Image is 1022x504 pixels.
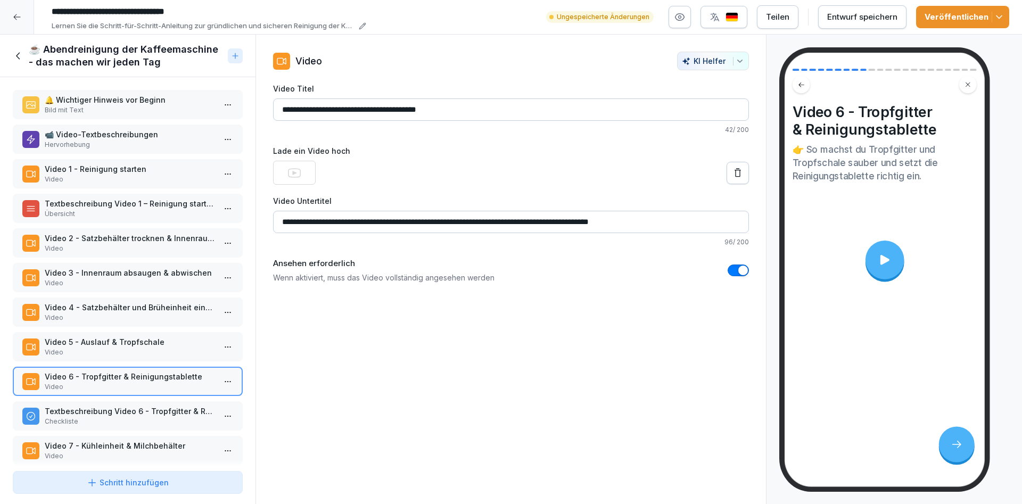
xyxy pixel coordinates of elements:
[45,94,215,105] p: 🔔 Wichtiger Hinweis vor Beginn
[45,313,215,323] p: Video
[793,103,977,138] h4: Video 6 - Tropfgitter & Reinigungstablette
[45,198,215,209] p: Textbeschreibung Video 1 – Reinigung starten
[45,348,215,357] p: Video
[13,228,243,258] div: Video 2 - Satzbehälter trocknen & Innenraum auspinselnVideo
[13,90,243,119] div: 🔔 Wichtiger Hinweis vor BeginnBild mit Text
[45,371,215,382] p: Video 6 - Tropfgitter & Reinigungstablette
[13,367,243,396] div: Video 6 - Tropfgitter & ReinigungstabletteVideo
[273,145,749,156] label: Lade ein Video hoch
[45,440,215,451] p: Video 7 - Kühleinheit & Milchbehälter
[45,267,215,278] p: Video 3 - Innenraum absaugen & abwischen
[682,56,744,65] div: KI Helfer
[45,302,215,313] p: Video 4 - Satzbehälter und Brüheinheit einsetzen
[45,336,215,348] p: Video 5 - Auslauf & Tropfschale
[757,5,798,29] button: Teilen
[45,209,215,219] p: Übersicht
[916,6,1009,28] button: Veröffentlichen
[13,159,243,188] div: Video 1 - Reinigung startenVideo
[45,163,215,175] p: Video 1 - Reinigung starten
[87,477,169,488] div: Schritt hinzufügen
[45,278,215,288] p: Video
[52,21,356,31] p: Lernen Sie die Schritt-für-Schritt-Anleitung zur gründlichen und sicheren Reinigung der Kaffeemas...
[13,125,243,154] div: 📹 Video-TextbeschreibungenHervorhebung
[793,143,977,183] p: 👉 So machst du Tropfgitter und Tropfschale sauber und setzt die Reinigungstablette richtig ein.
[273,272,494,283] p: Wenn aktiviert, muss das Video vollständig angesehen werden
[818,5,906,29] button: Entwurf speichern
[45,233,215,244] p: Video 2 - Satzbehälter trocknen & Innenraum auspinseln
[557,12,649,22] p: Ungespeicherte Änderungen
[13,194,243,223] div: Textbeschreibung Video 1 – Reinigung startenÜbersicht
[13,298,243,327] div: Video 4 - Satzbehälter und Brüheinheit einsetzenVideo
[45,417,215,426] p: Checkliste
[45,140,215,150] p: Hervorhebung
[925,11,1001,23] div: Veröffentlichen
[45,129,215,140] p: 📹 Video-Textbeschreibungen
[13,332,243,361] div: Video 5 - Auslauf & TropfschaleVideo
[45,406,215,417] p: Textbeschreibung Video 6 - Tropfgitter & Reinigungstablette
[273,195,749,206] label: Video Untertitel
[273,83,749,94] label: Video Titel
[45,105,215,115] p: Bild mit Text
[45,451,215,461] p: Video
[273,125,749,135] p: 42 / 200
[45,244,215,253] p: Video
[45,382,215,392] p: Video
[273,258,494,270] label: Ansehen erforderlich
[45,175,215,184] p: Video
[13,436,243,465] div: Video 7 - Kühleinheit & MilchbehälterVideo
[295,54,322,68] p: Video
[677,52,749,70] button: KI Helfer
[766,11,789,23] div: Teilen
[726,12,738,22] img: de.svg
[13,401,243,431] div: Textbeschreibung Video 6 - Tropfgitter & ReinigungstabletteCheckliste
[827,11,897,23] div: Entwurf speichern
[13,471,243,494] button: Schritt hinzufügen
[29,43,224,69] h1: ☕ Abendreinigung der Kaffeemaschine - das machen wir jeden Tag
[13,263,243,292] div: Video 3 - Innenraum absaugen & abwischenVideo
[273,237,749,247] p: 96 / 200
